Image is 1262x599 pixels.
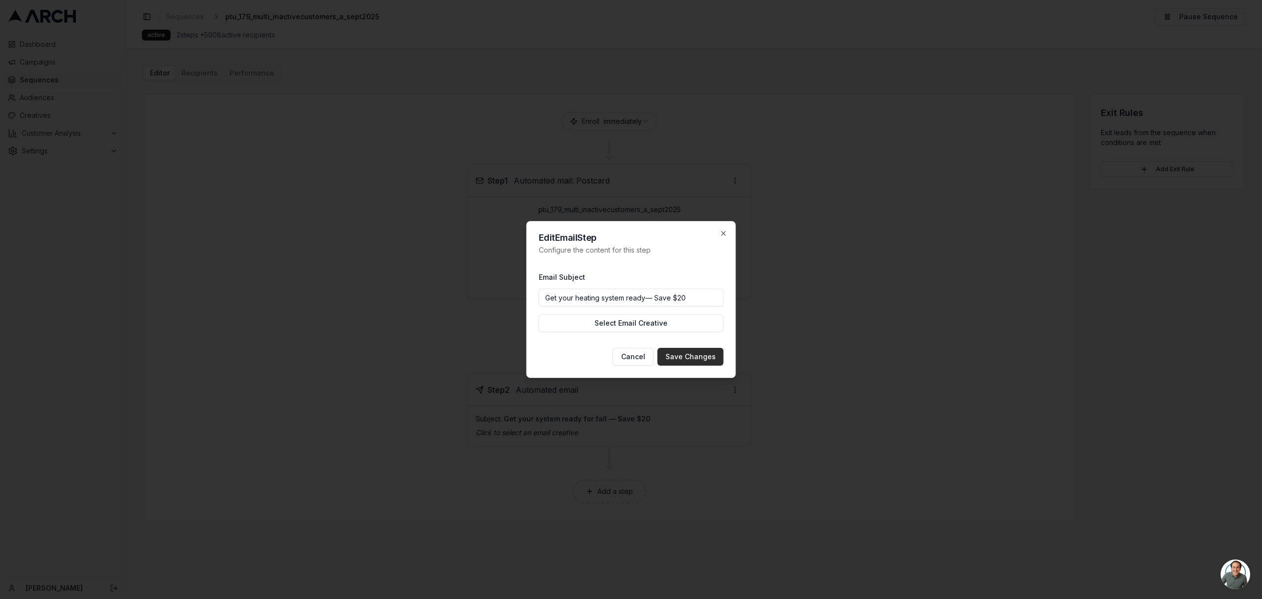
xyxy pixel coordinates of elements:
input: Enter email subject line [539,289,724,306]
h2: Edit Email Step [539,233,724,242]
button: Cancel [613,348,654,366]
label: Email Subject [539,273,585,281]
button: Select Email Creative [539,314,724,332]
button: Save Changes [658,348,724,366]
p: Configure the content for this step [539,245,724,255]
